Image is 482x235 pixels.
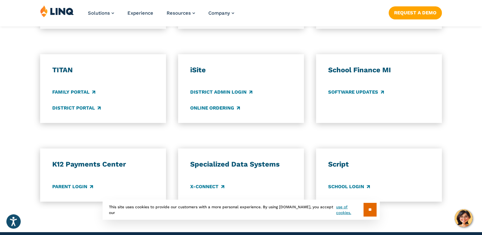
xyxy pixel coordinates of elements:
a: Experience [127,10,153,16]
h3: Specialized Data Systems [190,160,292,169]
a: Family Portal [52,89,95,96]
h3: School Finance MI [328,66,430,75]
h3: iSite [190,66,292,75]
a: Solutions [88,10,114,16]
nav: Primary Navigation [88,5,234,26]
a: School Login [328,183,370,190]
a: Software Updates [328,89,384,96]
span: Company [208,10,230,16]
button: Hello, have a question? Let’s chat. [455,209,472,227]
div: This site uses cookies to provide our customers with a more personal experience. By using [DOMAIN... [103,200,380,220]
h3: Script [328,160,430,169]
a: District Portal [52,104,101,111]
a: X-Connect [190,183,224,190]
a: Parent Login [52,183,93,190]
a: Online Ordering [190,104,240,111]
a: Resources [167,10,195,16]
nav: Button Navigation [389,5,442,19]
h3: K12 Payments Center [52,160,154,169]
a: Company [208,10,234,16]
span: Solutions [88,10,110,16]
a: Request a Demo [389,6,442,19]
h3: TITAN [52,66,154,75]
a: use of cookies. [336,204,363,216]
a: District Admin Login [190,89,252,96]
img: LINQ | K‑12 Software [40,5,74,17]
span: Resources [167,10,191,16]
